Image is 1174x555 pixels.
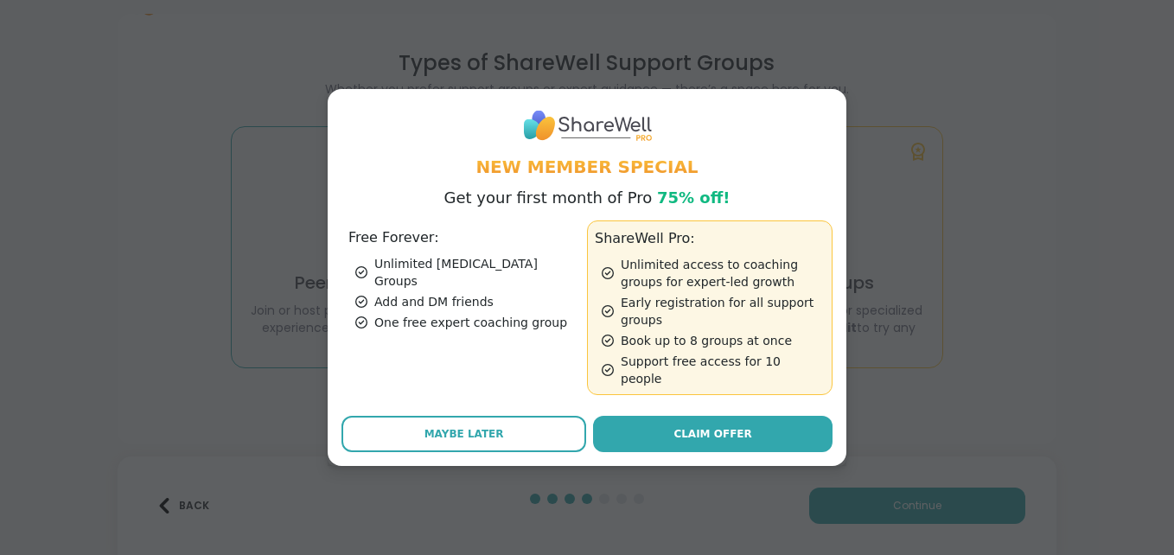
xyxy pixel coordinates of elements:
span: Claim Offer [673,426,751,442]
div: Support free access for 10 people [602,353,825,387]
div: Early registration for all support groups [602,294,825,329]
h3: ShareWell Pro: [595,228,825,249]
span: 75% off! [657,188,731,207]
div: Unlimited access to coaching groups for expert-led growth [602,256,825,290]
img: ShareWell Logo [522,103,652,147]
h3: Free Forever: [348,227,580,248]
a: Claim Offer [593,416,833,452]
div: Book up to 8 groups at once [602,332,825,349]
button: Maybe Later [341,416,586,452]
p: Get your first month of Pro [444,186,731,210]
h1: New Member Special [341,155,833,179]
span: Maybe Later [424,426,504,442]
div: Add and DM friends [355,293,580,310]
div: Unlimited [MEDICAL_DATA] Groups [355,255,580,290]
div: One free expert coaching group [355,314,580,331]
